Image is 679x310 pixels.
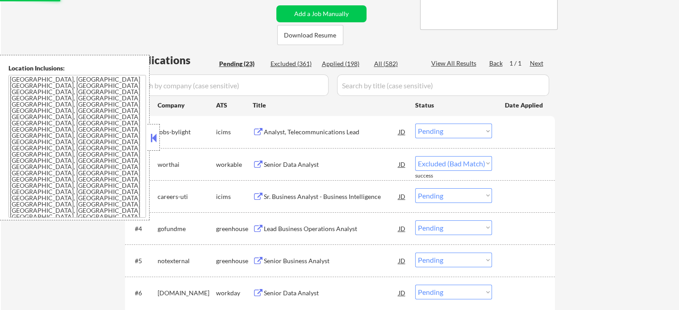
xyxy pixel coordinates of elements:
div: Excluded (361) [271,59,315,68]
div: JD [398,252,407,269]
div: JD [398,220,407,236]
div: workday [216,289,253,298]
input: Search by company (case sensitive) [128,74,329,96]
div: View All Results [431,59,479,68]
div: gofundme [158,224,216,233]
div: Back [489,59,504,68]
input: Search by title (case sensitive) [337,74,549,96]
div: Applications [128,55,216,66]
div: Senior Data Analyst [264,289,399,298]
div: #6 [135,289,150,298]
div: JD [398,188,407,204]
button: Download Resume [277,25,343,45]
div: jobs-bylight [158,128,216,136]
div: Date Applied [505,101,544,110]
div: 1 / 1 [509,59,530,68]
div: JD [398,285,407,301]
div: [DOMAIN_NAME] [158,289,216,298]
div: JD [398,156,407,172]
div: All (582) [374,59,419,68]
div: Pending (23) [219,59,264,68]
div: JD [398,124,407,140]
div: icims [216,192,253,201]
button: Add a Job Manually [276,5,367,22]
div: success [415,172,451,180]
div: Location Inclusions: [8,64,146,73]
div: greenhouse [216,224,253,233]
div: Senior Data Analyst [264,160,399,169]
div: Title [253,101,407,110]
div: Lead Business Operations Analyst [264,224,399,233]
div: Next [530,59,544,68]
div: Company [158,101,216,110]
div: Senior Business Analyst [264,256,399,265]
div: notexternal [158,256,216,265]
div: icims [216,128,253,136]
div: careers-uti [158,192,216,201]
div: Analyst, Telecommunications Lead [264,128,399,136]
div: Applied (198) [322,59,367,68]
div: worthai [158,160,216,169]
div: workable [216,160,253,169]
div: #4 [135,224,150,233]
div: Status [415,97,492,113]
div: Sr. Business Analyst - Business Intelligence [264,192,399,201]
div: #5 [135,256,150,265]
div: ATS [216,101,253,110]
div: greenhouse [216,256,253,265]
